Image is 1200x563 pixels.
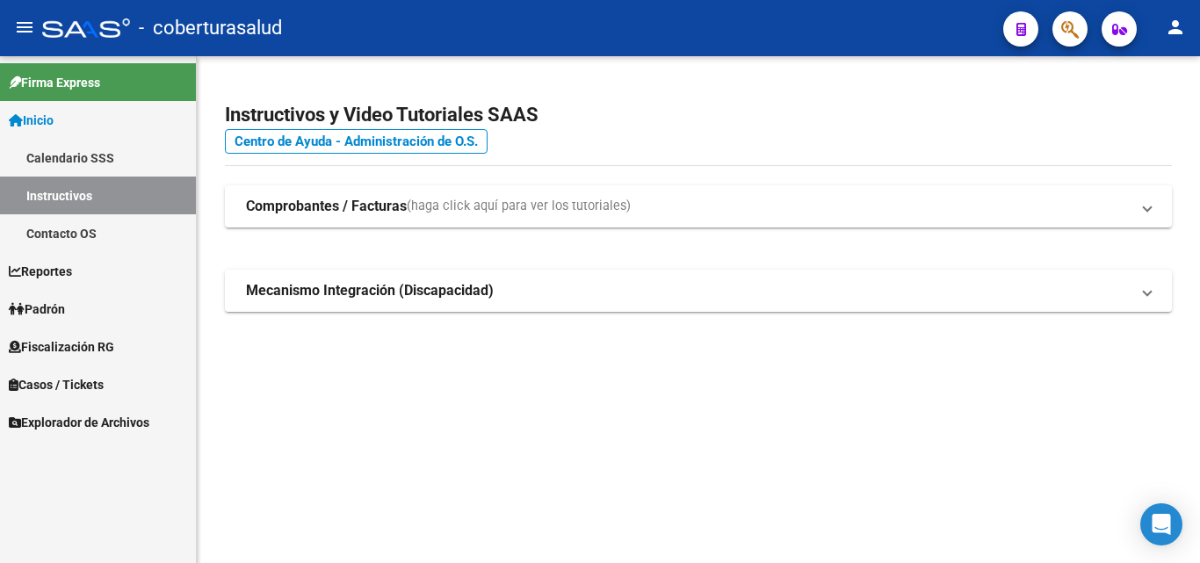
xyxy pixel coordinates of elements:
[225,270,1172,312] mat-expansion-panel-header: Mecanismo Integración (Discapacidad)
[246,281,494,300] strong: Mecanismo Integración (Discapacidad)
[9,73,100,92] span: Firma Express
[9,337,114,357] span: Fiscalización RG
[407,197,631,216] span: (haga click aquí para ver los tutoriales)
[14,17,35,38] mat-icon: menu
[9,300,65,319] span: Padrón
[225,129,488,154] a: Centro de Ayuda - Administración de O.S.
[9,375,104,394] span: Casos / Tickets
[139,9,282,47] span: - coberturasalud
[225,98,1172,132] h2: Instructivos y Video Tutoriales SAAS
[9,111,54,130] span: Inicio
[9,262,72,281] span: Reportes
[9,413,149,432] span: Explorador de Archivos
[225,185,1172,227] mat-expansion-panel-header: Comprobantes / Facturas(haga click aquí para ver los tutoriales)
[1140,503,1182,545] div: Open Intercom Messenger
[246,197,407,216] strong: Comprobantes / Facturas
[1165,17,1186,38] mat-icon: person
